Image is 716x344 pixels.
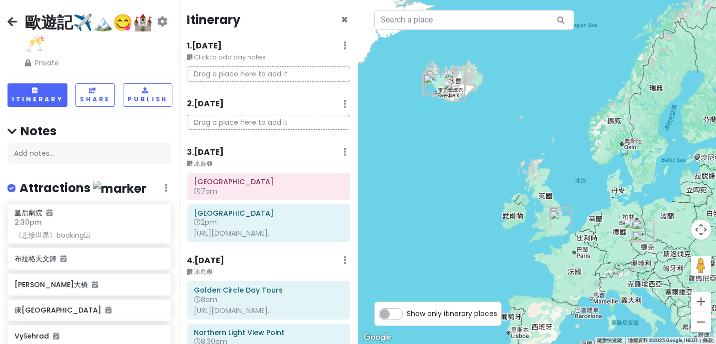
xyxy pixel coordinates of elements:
h6: 3 . [DATE] [187,147,224,158]
button: Itinerary [7,83,67,107]
button: 放大 [691,292,711,312]
div: Výtoň [633,220,655,242]
input: Search a place [374,10,574,30]
div: 《悲慘世界》booking☑ [14,231,164,240]
h6: Northern Light View Point [194,328,343,337]
div: 南部區 [444,69,466,91]
button: 將衣夾人拖曳到地圖上，就能開啟街景服務 [691,256,711,276]
img: marker [93,181,146,196]
div: 凱夫拉維克國際機場 [422,73,444,95]
span: 地圖資料 ©2025 Google, INEGI [628,338,697,343]
h6: Vyšehrad [14,332,164,341]
button: 鍵盤快速鍵 [597,337,622,344]
h6: London Gatwick Airport [194,177,343,186]
i: Added to itinerary [53,333,59,340]
div: [URL][DOMAIN_NAME].. [194,229,343,238]
h6: 布拉格天文鐘 [14,254,164,263]
a: 條款 (在新分頁中開啟) [703,338,713,343]
span: 2:30pm [14,217,41,227]
small: Click to add day notes [187,52,350,62]
span: 7am [194,186,217,196]
h4: Attractions [19,180,146,197]
p: Drag a place here to add it [187,66,350,82]
h4: Notes [7,123,171,139]
a: 在 Google 地圖上開啟這個區域 (開啟新視窗) [361,331,394,344]
h6: 康[GEOGRAPHIC_DATA] [14,306,164,315]
img: Google [361,331,394,344]
small: 冰島➊ [187,159,350,169]
h6: 皇后劇院 [14,208,52,217]
span: Close itinerary [341,11,348,28]
div: [URL][DOMAIN_NAME].. [194,306,343,315]
i: Added to itinerary [92,281,98,288]
div: London Gatwick Airport [550,210,572,232]
button: 地圖攝影機控制項 [691,220,711,240]
h6: Golden Circle Day Tours [194,286,343,295]
h6: [PERSON_NAME]大橋 [14,280,164,289]
span: 2pm [194,217,217,227]
i: Added to itinerary [46,209,52,216]
h4: Itinerary [187,12,240,27]
h6: 4 . [DATE] [187,256,224,266]
small: 冰島⁤➋ [187,267,350,277]
button: Close [341,14,348,26]
div: 考陶爾德美術館 [550,207,572,229]
h2: 歐遊記✈️🏔️😋🏰🥂 [25,12,155,53]
div: Flat Iron Kensington [550,207,572,229]
h6: 1 . [DATE] [187,41,222,51]
div: 契斯基庫倫隆(CK) [632,231,654,253]
p: Drag a place here to add it [187,115,350,130]
div: Blue Lagoon [423,74,445,96]
div: Northern Light View Point [426,70,448,92]
span: Private [25,57,155,68]
span: 8am [194,295,217,305]
i: Added to itinerary [105,307,111,314]
button: Publish [123,83,172,107]
div: Add notes... [7,143,171,164]
div: Black Crust Pizzeria [443,80,465,102]
div: 卡羅維瓦利 [624,219,646,241]
h6: 2 . [DATE] [187,99,224,109]
button: Share [75,83,115,107]
div: Golden Circle Day Tours [426,71,448,93]
h6: Blue Lagoon [194,209,343,218]
span: Show only itinerary places [407,308,497,319]
button: 縮小 [691,312,711,332]
i: Added to itinerary [60,255,66,262]
div: 布拉格瓦茨拉夫·哈維爾國際機場 [632,220,654,242]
